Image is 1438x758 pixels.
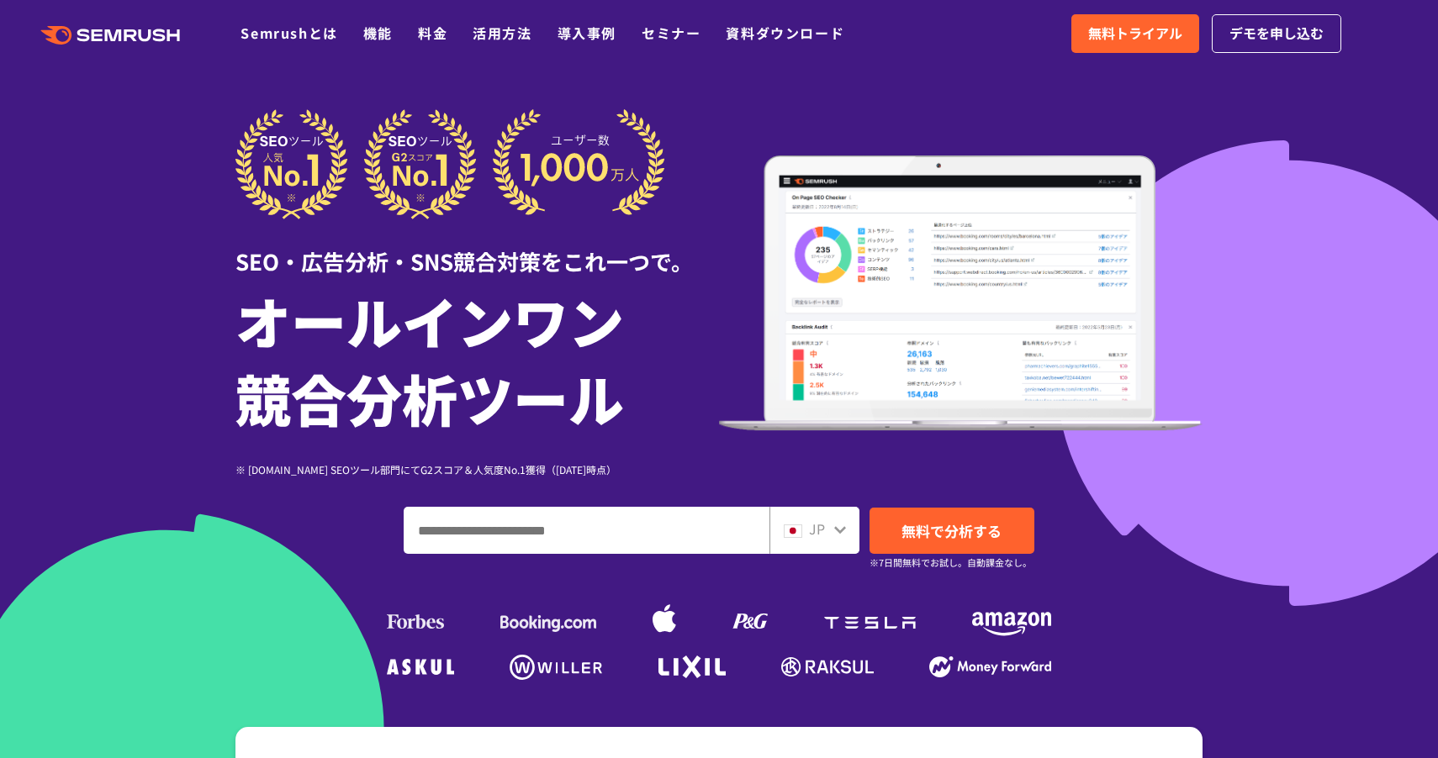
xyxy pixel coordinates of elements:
div: SEO・広告分析・SNS競合対策をこれ一つで。 [235,219,719,277]
small: ※7日間無料でお試し。自動課金なし。 [870,555,1032,571]
a: セミナー [642,23,700,43]
a: デモを申し込む [1212,14,1341,53]
div: ※ [DOMAIN_NAME] SEOツール部門にてG2スコア＆人気度No.1獲得（[DATE]時点） [235,461,719,477]
input: ドメイン、キーワードまたはURLを入力してください [404,508,769,553]
span: デモを申し込む [1229,23,1324,45]
a: 機能 [363,23,393,43]
a: 活用方法 [473,23,531,43]
span: 無料で分析する [901,520,1002,541]
a: 料金 [418,23,447,43]
a: 資料ダウンロード [726,23,844,43]
span: JP [809,518,825,539]
a: 無料トライアル [1071,14,1199,53]
a: Semrushとは [241,23,337,43]
a: 無料で分析する [870,508,1034,554]
span: 無料トライアル [1088,23,1182,45]
h1: オールインワン 競合分析ツール [235,282,719,436]
a: 導入事例 [558,23,616,43]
